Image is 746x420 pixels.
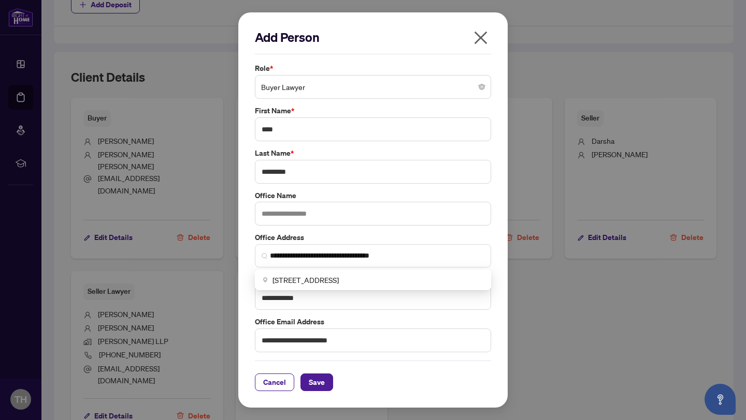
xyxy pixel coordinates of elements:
[261,77,485,97] span: Buyer Lawyer
[262,253,268,259] img: search_icon
[705,384,736,415] button: Open asap
[255,105,491,116] label: First Name
[300,373,333,391] button: Save
[255,316,491,327] label: Office Email Address
[255,29,491,46] h2: Add Person
[255,373,294,391] button: Cancel
[263,374,286,391] span: Cancel
[309,374,325,391] span: Save
[255,190,491,201] label: Office Name
[472,29,489,46] span: close
[255,147,491,159] label: Last Name
[272,274,339,286] span: [STREET_ADDRESS]
[255,63,491,74] label: Role
[255,232,491,243] label: Office Address
[479,84,485,90] span: close-circle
